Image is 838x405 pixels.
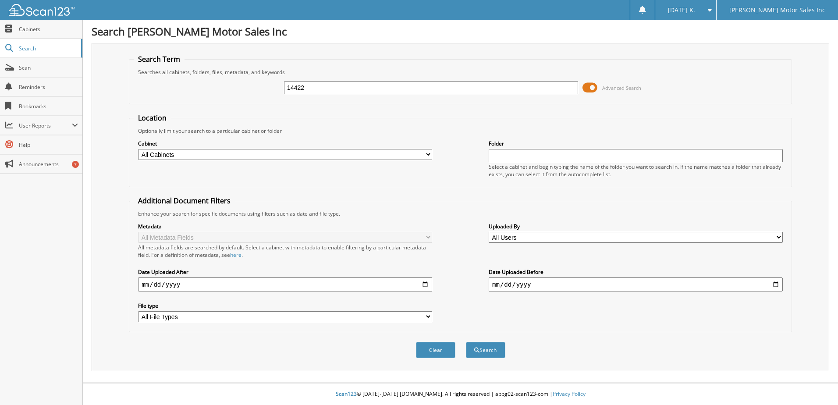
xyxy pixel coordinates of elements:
button: Clear [416,342,455,358]
input: start [138,277,432,291]
span: Search [19,45,77,52]
div: Select a cabinet and begin typing the name of the folder you want to search in. If the name match... [489,163,783,178]
label: File type [138,302,432,309]
span: Scan [19,64,78,71]
a: Privacy Policy [553,390,586,398]
span: Reminders [19,83,78,91]
div: All metadata fields are searched by default. Select a cabinet with metadata to enable filtering b... [138,244,432,259]
span: Advanced Search [602,85,641,91]
label: Metadata [138,223,432,230]
label: Date Uploaded Before [489,268,783,276]
div: Searches all cabinets, folders, files, metadata, and keywords [134,68,787,76]
div: 7 [72,161,79,168]
div: Enhance your search for specific documents using filters such as date and file type. [134,210,787,217]
span: Help [19,141,78,149]
h1: Search [PERSON_NAME] Motor Sales Inc [92,24,829,39]
img: scan123-logo-white.svg [9,4,75,16]
label: Folder [489,140,783,147]
span: [PERSON_NAME] Motor Sales Inc [729,7,825,13]
input: end [489,277,783,291]
label: Date Uploaded After [138,268,432,276]
div: © [DATE]-[DATE] [DOMAIN_NAME]. All rights reserved | appg02-scan123-com | [83,384,838,405]
span: [DATE] K. [668,7,695,13]
label: Uploaded By [489,223,783,230]
button: Search [466,342,505,358]
span: Scan123 [336,390,357,398]
legend: Search Term [134,54,185,64]
span: User Reports [19,122,72,129]
div: Optionally limit your search to a particular cabinet or folder [134,127,787,135]
label: Cabinet [138,140,432,147]
span: Announcements [19,160,78,168]
legend: Additional Document Filters [134,196,235,206]
span: Cabinets [19,25,78,33]
span: Bookmarks [19,103,78,110]
a: here [230,251,241,259]
legend: Location [134,113,171,123]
